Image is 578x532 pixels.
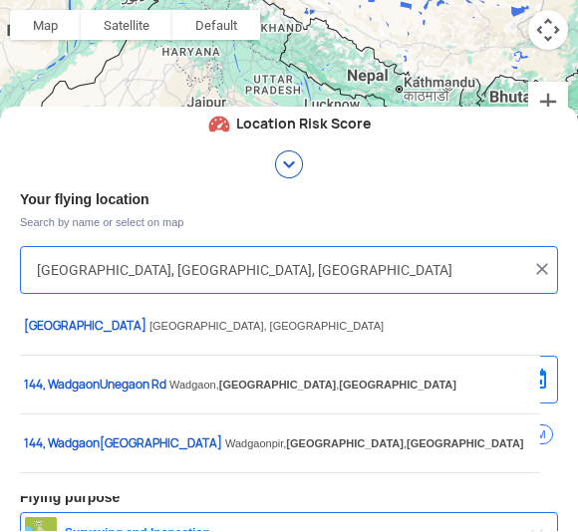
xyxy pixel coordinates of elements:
span: [GEOGRAPHIC_DATA] [24,318,149,334]
img: ic_close.png [532,259,552,279]
span: Wadgaonpir, , [225,437,524,449]
button: Zoom in [528,82,568,122]
span: [GEOGRAPHIC_DATA] [407,437,524,449]
span: gaon [72,377,100,393]
button: Show satellite imagery [81,10,172,40]
span: 144, Wad Unegaon Rd [24,377,169,393]
span: Location Risk Score [236,115,371,133]
span: gaon [72,435,100,451]
span: 144, Wad [GEOGRAPHIC_DATA] [24,435,225,451]
span: gaon [72,494,100,510]
span: 144, Wad Bhoravadi Way [24,494,182,510]
span: [GEOGRAPHIC_DATA] [219,379,337,391]
span: Wadgaon, , [169,379,456,391]
button: Map camera controls [528,10,568,50]
img: ic_Air_sherpa.svg [207,112,231,135]
span: Search by name or select on map [20,214,558,230]
button: Show street map [10,10,81,40]
span: [GEOGRAPHIC_DATA] [339,379,456,391]
span: [GEOGRAPHIC_DATA] [286,437,404,449]
h3: Flying purpose [20,490,558,504]
span: [GEOGRAPHIC_DATA], [GEOGRAPHIC_DATA] [149,320,384,332]
span: 8:30 PM [498,424,553,444]
h3: Your flying location [20,192,558,206]
input: Search your flying location [37,258,526,282]
img: ic_movedown.png [273,148,305,180]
